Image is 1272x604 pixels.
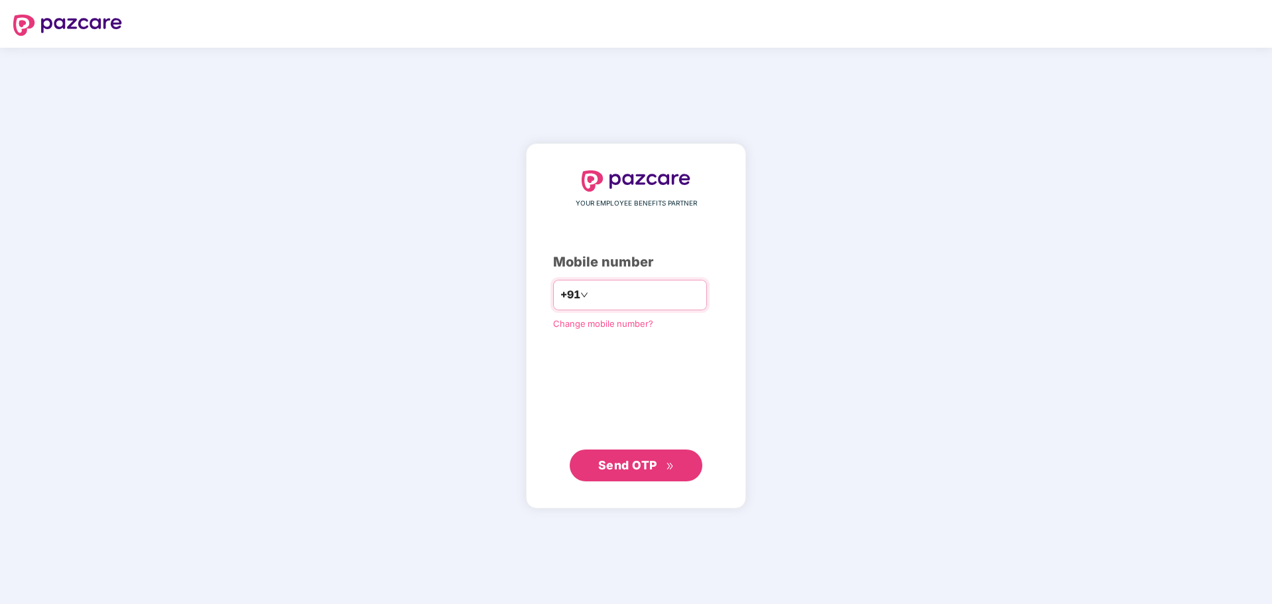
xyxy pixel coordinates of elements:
[582,170,690,192] img: logo
[553,252,719,272] div: Mobile number
[570,450,702,481] button: Send OTPdouble-right
[598,458,657,472] span: Send OTP
[666,462,674,471] span: double-right
[580,291,588,299] span: down
[13,15,122,36] img: logo
[553,318,653,329] a: Change mobile number?
[560,286,580,303] span: +91
[576,198,697,209] span: YOUR EMPLOYEE BENEFITS PARTNER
